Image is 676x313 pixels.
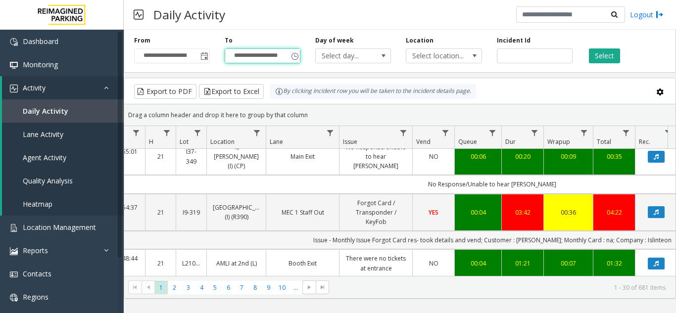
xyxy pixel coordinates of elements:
img: 'icon' [10,294,18,302]
button: Select [589,48,620,63]
a: NO [419,152,448,161]
span: Reports [23,246,48,255]
img: logout [656,9,664,20]
a: 45 [PERSON_NAME] (I) (CP) [213,142,260,171]
a: 01:21 [508,259,537,268]
span: Issue [343,137,357,146]
span: Page 9 [262,281,275,294]
span: Activity [23,83,46,92]
a: Quality Analysis [2,169,124,192]
span: Page 4 [195,281,208,294]
a: 04:22 [599,208,629,217]
span: Queue [458,137,477,146]
a: 00:06 [461,152,495,161]
a: 00:36 [550,208,587,217]
a: Dur Filter Menu [528,126,541,139]
a: Activity [2,76,124,99]
a: Logout [630,9,664,20]
span: Page 11 [289,281,302,294]
a: Booth Exit [272,259,333,268]
a: I37-349 [182,147,200,166]
a: Date Filter Menu [130,126,143,139]
span: H [149,137,153,146]
span: Lane [270,137,283,146]
span: YES [429,208,438,217]
a: MEC 1 Staff Out [272,208,333,217]
a: 00:09 [550,152,587,161]
button: Export to PDF [134,84,196,99]
a: L21063800 [182,259,200,268]
a: 00:04 [461,208,495,217]
span: Page 2 [168,281,181,294]
span: Page 5 [208,281,222,294]
span: Daily Activity [23,106,68,116]
a: 21 [151,208,170,217]
label: Location [406,36,434,45]
span: Location [210,137,235,146]
span: Select day... [316,49,376,63]
span: Heatmap [23,199,52,209]
a: I9-319 [182,208,200,217]
span: Monitoring [23,60,58,69]
label: From [134,36,150,45]
span: Dashboard [23,37,58,46]
div: By clicking Incident row you will be taken to the incident details page. [270,84,476,99]
img: 'icon' [10,38,18,46]
span: Rec. [639,137,650,146]
a: NO [419,259,448,268]
a: Wrapup Filter Menu [578,126,591,139]
span: NO [429,259,438,268]
div: Drag a column header and drop it here to group by that column [124,106,676,124]
a: Vend Filter Menu [439,126,452,139]
h3: Daily Activity [148,2,230,27]
a: AMLI at 2nd (L) [213,259,260,268]
span: Regions [23,292,48,302]
span: Go to the next page [305,283,313,291]
a: 01:32 [599,259,629,268]
a: Total Filter Menu [620,126,633,139]
div: 00:04 [461,259,495,268]
a: Lot Filter Menu [191,126,204,139]
a: There were no tickets at entrance [345,254,406,272]
span: Page 3 [182,281,195,294]
span: Contacts [23,269,51,278]
img: 'icon' [10,85,18,92]
span: Lot [180,137,189,146]
span: Dur [505,137,516,146]
a: H Filter Menu [160,126,174,139]
span: Page 10 [276,281,289,294]
img: 'icon' [10,247,18,255]
label: To [225,36,233,45]
a: Queue Filter Menu [486,126,499,139]
a: 00:07 [550,259,587,268]
span: Lane Activity [23,130,63,139]
a: 03:42 [508,208,537,217]
a: Lane Filter Menu [324,126,337,139]
span: Toggle popup [198,49,209,63]
a: [GEOGRAPHIC_DATA] (I) (R390) [213,203,260,222]
img: infoIcon.svg [275,88,283,95]
span: NO [429,152,438,161]
div: Data table [124,126,676,276]
span: Total [597,137,611,146]
kendo-pager-info: 1 - 30 of 681 items [335,283,666,292]
label: Incident Id [497,36,531,45]
span: Go to the last page [319,283,327,291]
a: Rec. Filter Menu [662,126,675,139]
span: Select location... [406,49,466,63]
span: Wrapup [547,137,570,146]
a: 00:35 [599,152,629,161]
a: Forgot Card / Transponder / KeyFob [345,198,406,227]
span: Location Management [23,223,96,232]
a: 00:20 [508,152,537,161]
a: 21 [151,259,170,268]
a: Issue Filter Menu [397,126,410,139]
span: Go to the next page [302,280,316,294]
img: pageIcon [134,2,144,27]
